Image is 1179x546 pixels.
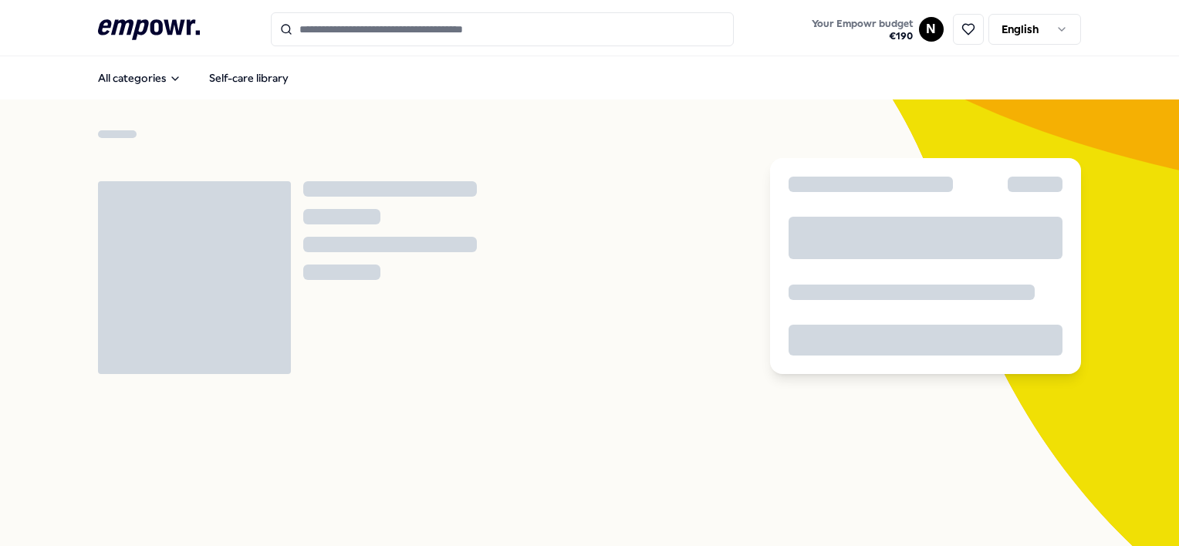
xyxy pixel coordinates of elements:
a: Your Empowr budget€190 [806,13,919,45]
button: All categories [86,62,194,93]
input: Search for products, categories or subcategories [271,12,734,46]
span: Your Empowr budget [812,18,913,30]
nav: Main [86,62,301,93]
span: € 190 [812,30,913,42]
button: Your Empowr budget€190 [809,15,916,45]
button: N [919,17,944,42]
a: Self-care library [197,62,301,93]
